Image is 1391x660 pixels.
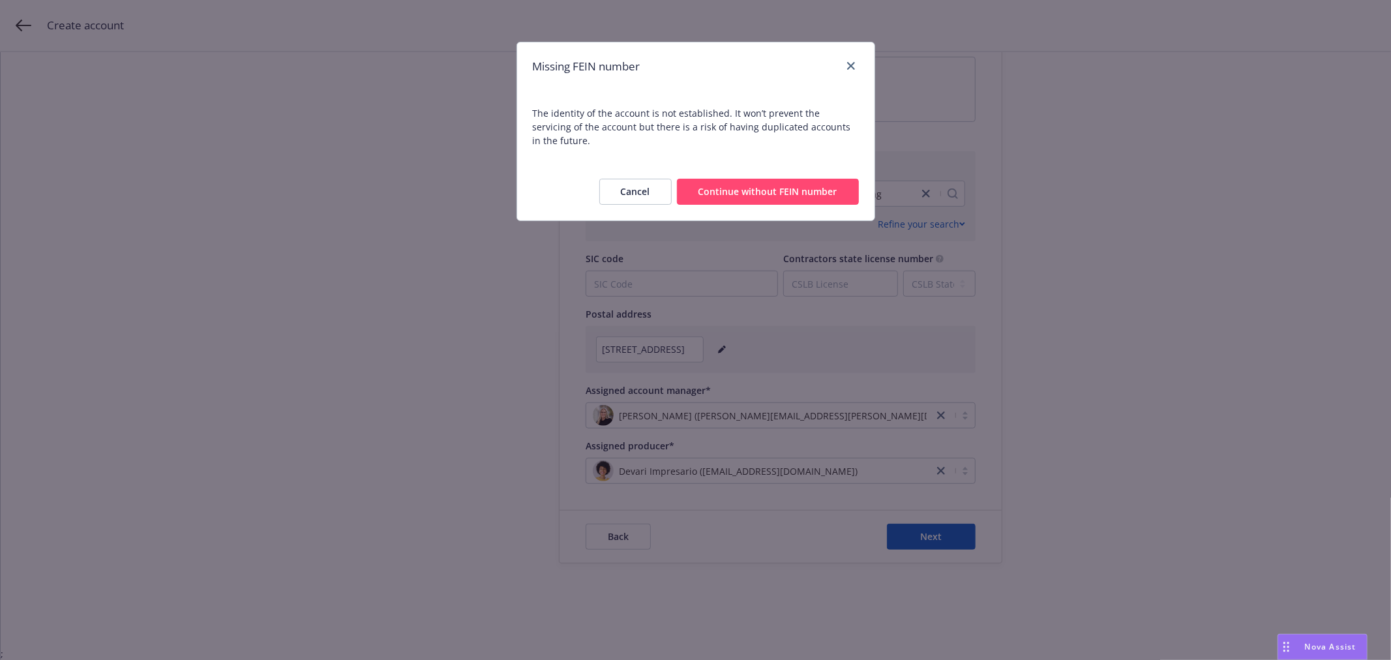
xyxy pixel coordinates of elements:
span: The identity of the account is not established. It won’t prevent the servicing of the account but... [517,91,875,163]
a: close [843,58,859,74]
h1: Missing FEIN number [533,58,640,75]
div: Drag to move [1278,635,1294,659]
button: Continue without FEIN number [677,179,859,205]
button: Nova Assist [1278,634,1368,660]
span: Nova Assist [1305,641,1356,652]
button: Cancel [599,179,672,205]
